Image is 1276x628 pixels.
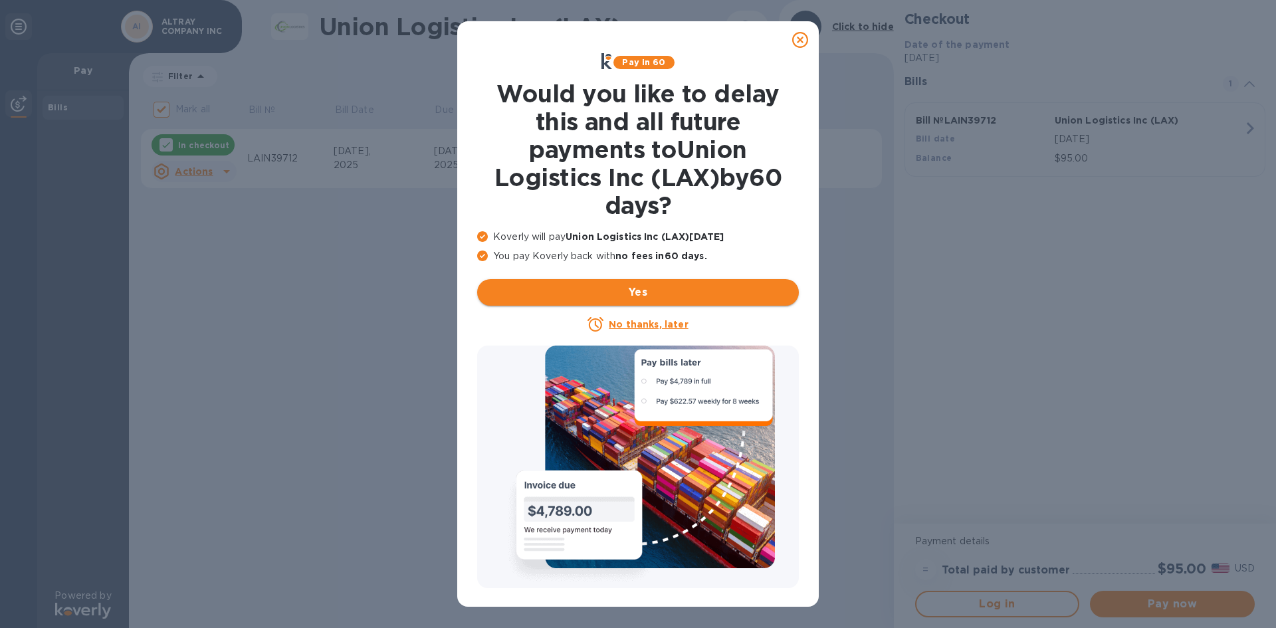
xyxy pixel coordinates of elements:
p: Koverly will pay [477,230,799,244]
span: Yes [488,284,788,300]
u: No thanks, later [609,319,688,330]
b: Pay in 60 [622,57,665,67]
p: You pay Koverly back with [477,249,799,263]
h1: Would you like to delay this and all future payments to Union Logistics Inc (LAX) by 60 days ? [477,80,799,219]
b: Union Logistics Inc (LAX) [DATE] [566,231,724,242]
button: Yes [477,279,799,306]
b: no fees in 60 days . [615,251,706,261]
